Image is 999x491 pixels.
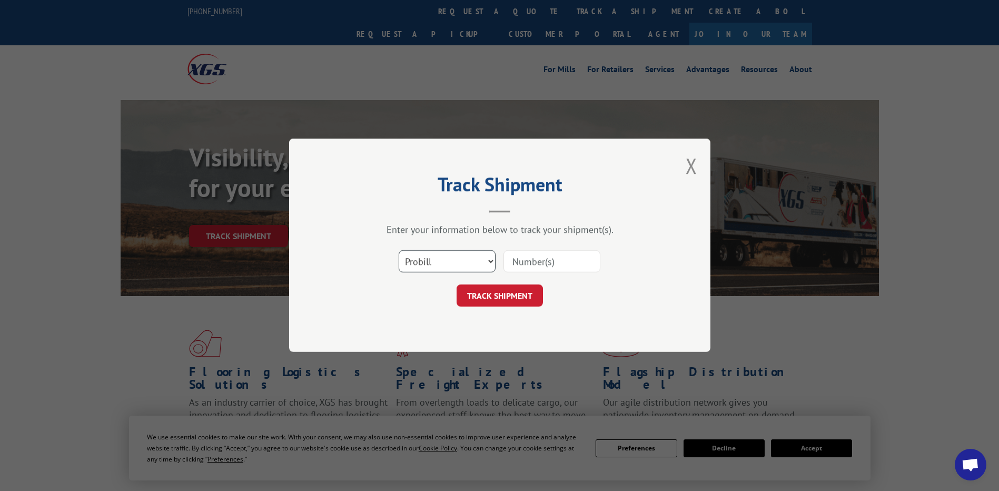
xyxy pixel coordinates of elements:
div: Enter your information below to track your shipment(s). [342,224,658,236]
h2: Track Shipment [342,177,658,197]
div: Open chat [955,449,986,480]
input: Number(s) [503,251,600,273]
button: TRACK SHIPMENT [457,285,543,307]
button: Close modal [686,152,697,180]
